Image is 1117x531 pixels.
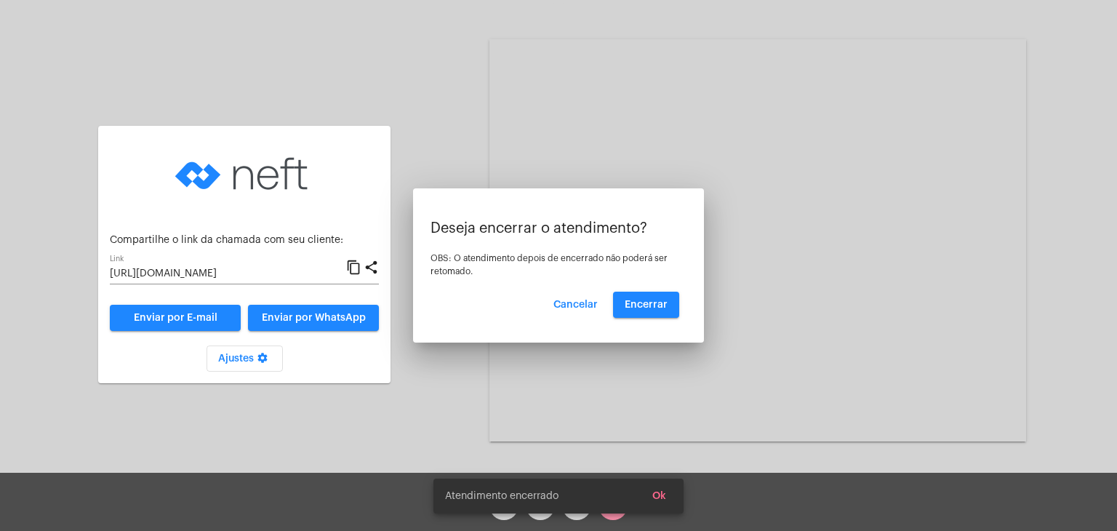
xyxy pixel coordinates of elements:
[431,220,686,236] p: Deseja encerrar o atendimento?
[346,259,361,276] mat-icon: content_copy
[553,300,598,310] span: Cancelar
[110,235,379,246] p: Compartilhe o link da chamada com seu cliente:
[431,254,668,276] span: OBS: O atendimento depois de encerrado não poderá ser retomado.
[364,259,379,276] mat-icon: share
[262,313,366,323] span: Enviar por WhatsApp
[652,491,666,501] span: Ok
[254,352,271,370] mat-icon: settings
[613,292,679,318] button: Encerrar
[218,354,271,364] span: Ajustes
[445,489,558,503] span: Atendimento encerrado
[542,292,609,318] button: Cancelar
[134,313,217,323] span: Enviar por E-mail
[625,300,668,310] span: Encerrar
[172,137,317,210] img: logo-neft-novo-2.png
